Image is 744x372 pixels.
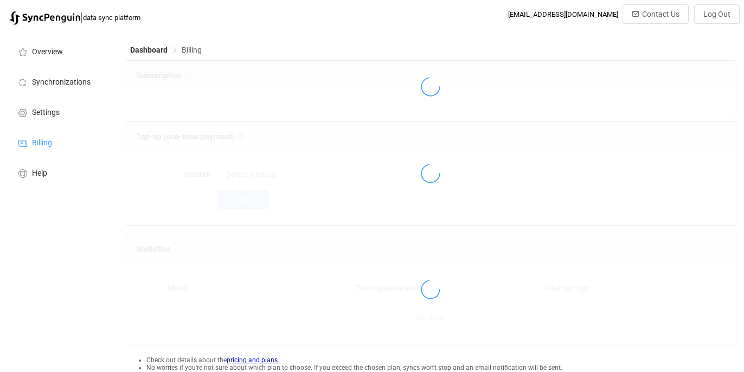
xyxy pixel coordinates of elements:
span: Help [32,169,47,178]
span: Billing [32,139,52,147]
button: Log Out [694,4,740,24]
li: Check out details about the . [146,356,736,364]
span: Overview [32,48,63,56]
a: Settings [5,97,114,127]
span: Billing [182,46,202,54]
a: Synchronizations [5,66,114,97]
a: pricing and plans [227,356,278,364]
span: data sync platform [83,14,140,22]
a: Help [5,157,114,188]
img: syncpenguin.svg [10,11,80,25]
div: [EMAIL_ADDRESS][DOMAIN_NAME] [508,10,618,18]
span: Dashboard [130,46,168,54]
span: Settings [32,108,60,117]
span: Log Out [703,10,730,18]
button: Contact Us [623,4,689,24]
a: Overview [5,36,114,66]
a: Billing [5,127,114,157]
span: | [80,10,83,25]
a: |data sync platform [10,10,140,25]
li: No worries if you're not sure about which plan to choose. If you exceed the chosen plan, syncs wo... [146,364,736,371]
span: Contact Us [642,10,679,18]
span: Synchronizations [32,78,91,87]
div: Breadcrumb [130,46,202,54]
